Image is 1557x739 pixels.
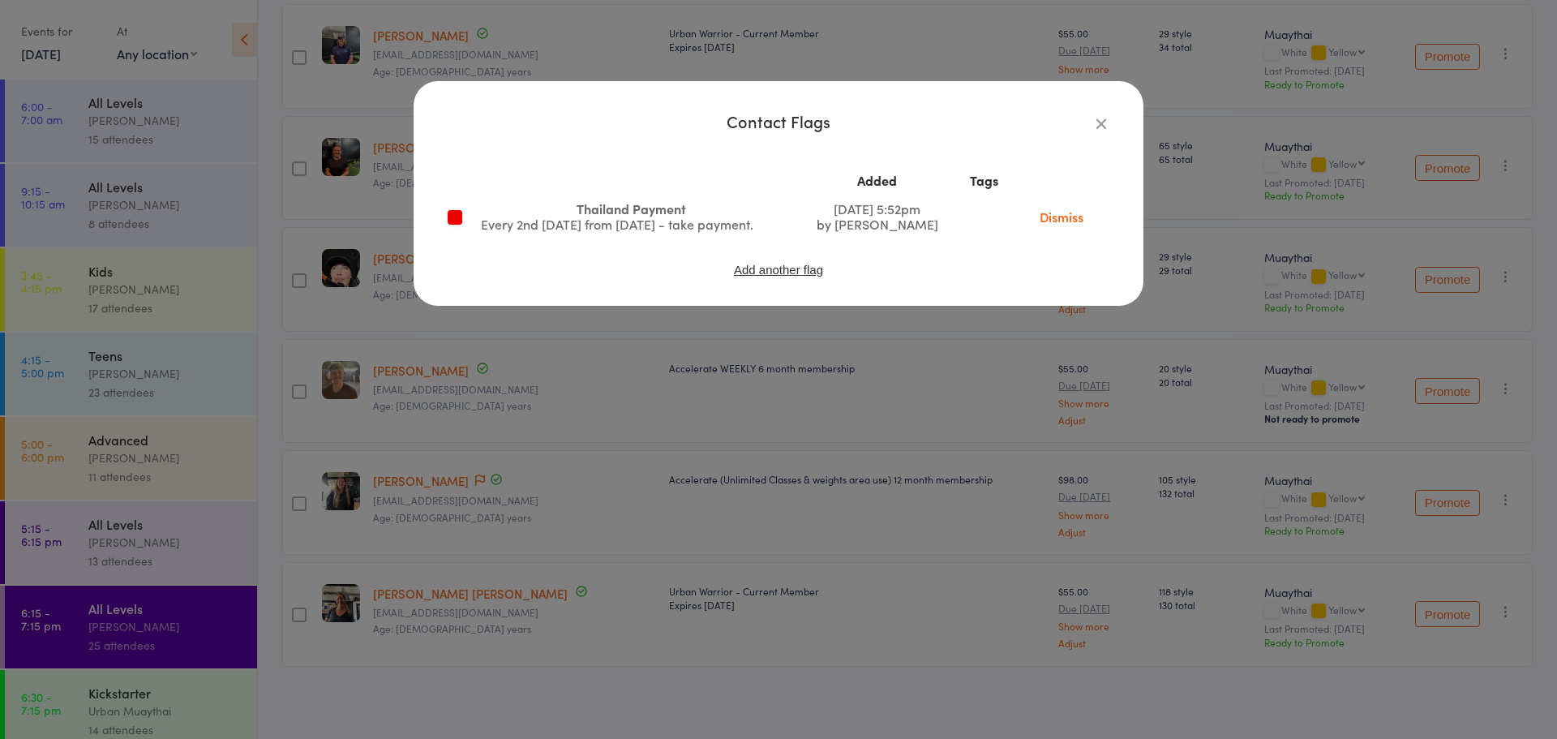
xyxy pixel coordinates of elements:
span: Thailand Payment [577,200,686,217]
div: Contact Flags [446,114,1111,129]
div: Every 2nd [DATE] from [DATE] - take payment. [475,217,759,232]
td: [DATE] 5:52pm by [PERSON_NAME] [797,195,958,238]
button: Add another flag [732,263,825,277]
th: Added [797,166,958,195]
a: Dismiss this flag [1027,208,1096,226]
th: Tags [957,166,1011,195]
